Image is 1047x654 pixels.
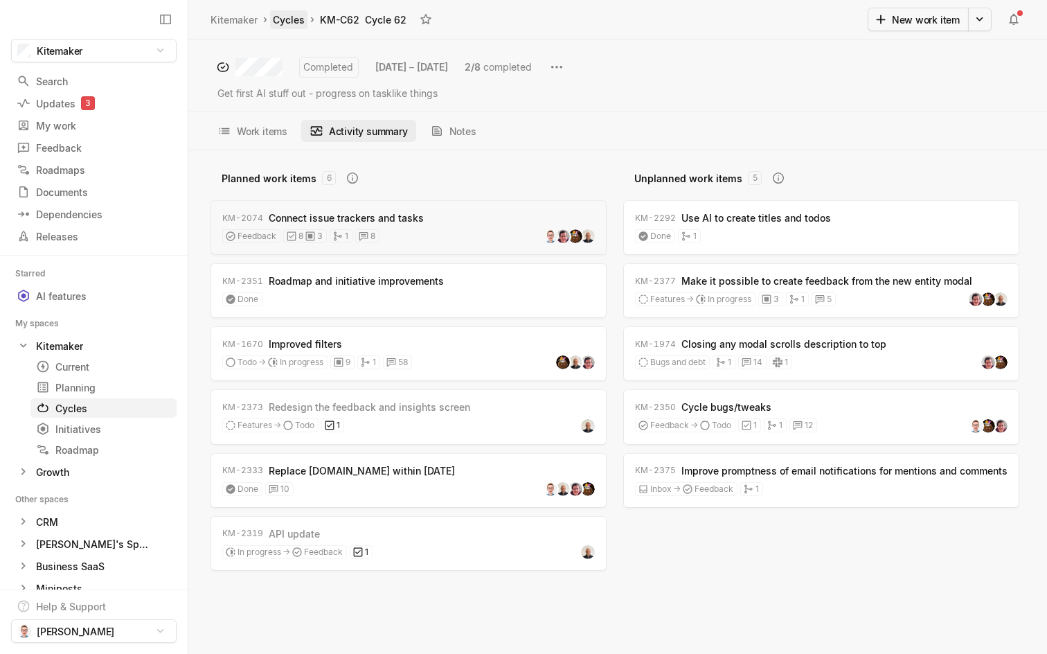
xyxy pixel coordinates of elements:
[635,464,676,477] div: KM-2375
[17,163,171,177] div: Roadmaps
[11,226,177,247] a: Releases
[459,57,537,78] div: completed
[36,401,152,416] div: Cycles
[11,93,177,114] a: Updates3
[11,512,177,531] div: CRM
[581,482,595,496] img: coco.jpeg
[738,418,761,432] div: 1
[789,418,817,432] div: 12
[304,546,343,558] span: Feedback
[295,419,314,432] span: Todo
[212,82,1021,103] input: Add description
[11,159,177,180] a: Roadmaps
[969,292,983,306] img: 9494b936-a021-4b8a-a7c0-f6283f02f6c2.jpeg
[17,185,171,200] div: Documents
[11,71,177,91] a: Search
[581,545,595,559] img: Profile%202%20copy.jpeg
[17,624,31,638] img: profile-pavelmacek.jpg
[265,482,294,496] div: 10
[417,58,448,77] span: [DATE]
[11,534,177,554] a: [PERSON_NAME]'s Space-o-rama
[581,355,595,369] img: 9494b936-a021-4b8a-a7c0-f6283f02f6c2.jpeg
[37,44,82,58] span: Kitemaker
[695,483,733,495] span: Feedback
[211,326,607,381] a: KM-1670Improved filtersTodo->In progress9158
[994,419,1008,433] img: 9494b936-a021-4b8a-a7c0-f6283f02f6c2.jpeg
[36,537,149,551] div: [PERSON_NAME]'s Space-o-rama
[222,545,347,559] div: ->
[544,482,557,496] img: profile-pavelmacek.jpg
[769,355,792,369] div: 1
[11,286,177,306] a: AI features
[269,527,595,541] span: API update
[786,292,809,306] div: 1
[981,355,995,369] img: 9494b936-a021-4b8a-a7c0-f6283f02f6c2.jpeg
[465,58,481,77] span: 2 / 8
[681,400,1008,414] span: Cycle bugs/tweaks
[269,211,595,225] span: Connect issue trackers and tasks
[238,483,258,495] span: Done
[30,378,177,397] a: Planning
[238,230,276,242] span: Feedback
[569,482,582,496] img: 9494b936-a021-4b8a-a7c0-f6283f02f6c2.jpeg
[238,419,272,432] span: Features
[994,292,1008,306] img: Profile%202%20copy.jpeg
[355,229,379,243] div: 8
[222,275,263,288] div: KM-2351
[17,229,171,244] div: Releases
[650,356,706,369] span: Bugs and debt
[11,619,177,643] button: [PERSON_NAME]
[556,355,570,369] img: coco.jpeg
[330,355,355,369] div: 9
[36,289,87,303] div: AI features
[269,463,595,478] span: Replace [DOMAIN_NAME] within [DATE]
[650,230,671,242] span: Done
[748,171,762,185] div: 5
[270,10,307,29] a: Cycles
[269,274,595,288] span: Roadmap and initiative improvements
[222,171,316,186] span: Planned work items
[37,624,114,639] span: [PERSON_NAME]
[238,356,257,369] span: Todo
[635,338,676,351] div: KM-1974
[36,515,58,529] div: CRM
[11,336,177,355] a: Kitemaker
[994,355,1008,369] img: coco.jpeg
[11,556,177,576] div: Business SaaS
[269,337,595,351] span: Improved filters
[36,599,106,614] div: Help & Support
[208,10,260,29] a: Kitemaker
[222,212,263,224] div: KM-2074
[981,292,995,306] img: coco.jpeg
[211,389,607,444] a: KM-2373Redesign the feedback and insights screenFeatures->Todo1
[678,229,701,243] div: 1
[17,96,171,111] div: Updates
[15,493,85,506] div: Other spaces
[299,57,359,78] div: Completed
[11,204,177,224] a: Dependencies
[222,355,328,369] div: ->
[556,229,570,243] img: 9494b936-a021-4b8a-a7c0-f6283f02f6c2.jpeg
[36,559,105,574] div: Business SaaS
[812,292,836,306] div: 5
[650,419,689,432] span: Feedback
[36,443,171,457] div: Roadmap
[365,12,406,27] div: Cycle 62
[581,419,595,433] img: Profile%202%20copy.jpeg
[211,200,607,255] a: KM-2074Connect issue trackers and tasksFeedback8318
[623,453,1019,508] a: KM-2375Improve promptness of email notifications for mentions and commentsInbox->Feedback1
[681,463,1008,478] span: Improve promptness of email notifications for mentions and comments
[11,462,177,481] a: Growth
[708,293,751,306] span: In progress
[383,355,412,369] div: 58
[740,482,763,496] div: 1
[569,229,582,243] img: coco.jpeg
[556,482,570,496] img: Profile%202%20copy.jpeg
[211,12,258,27] div: Kitemaker
[321,418,344,432] div: 1
[222,464,263,477] div: KM-2333
[17,207,171,222] div: Dependencies
[635,275,676,288] div: KM-2377
[30,440,177,459] a: Roadmap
